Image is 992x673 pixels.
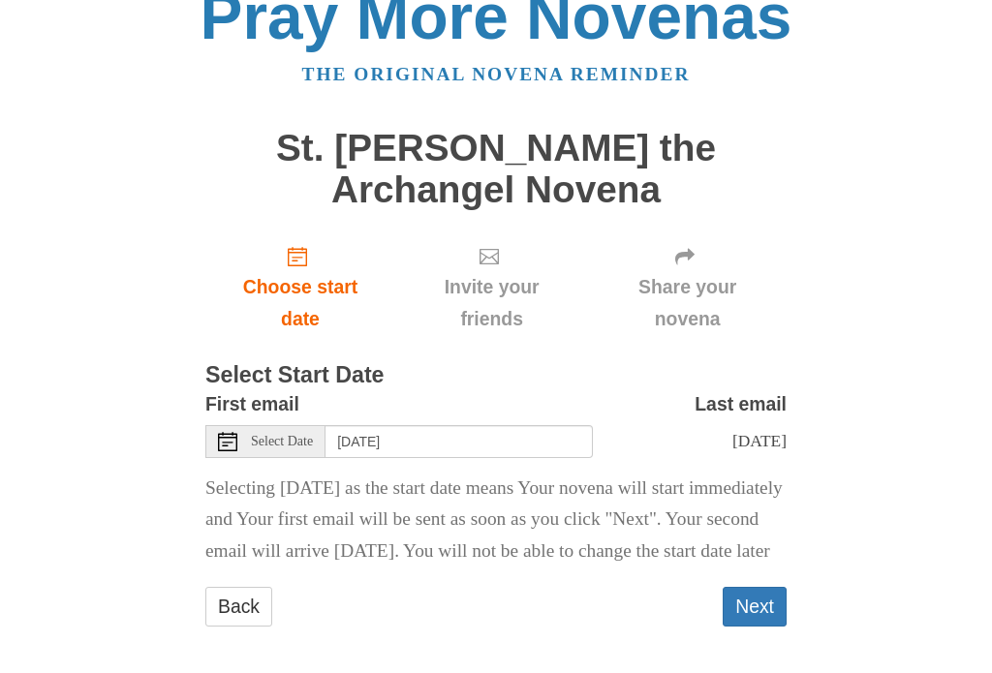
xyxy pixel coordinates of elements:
span: Invite your friends [415,272,569,336]
a: Back [205,588,272,627]
label: Last email [695,389,787,421]
div: Click "Next" to confirm your start date first. [395,230,588,346]
h3: Select Start Date [205,364,787,389]
button: Next [723,588,787,627]
a: Choose start date [205,230,395,346]
h1: St. [PERSON_NAME] the Archangel Novena [205,129,787,211]
span: Select Date [251,436,313,449]
p: Selecting [DATE] as the start date means Your novena will start immediately and Your first email ... [205,474,787,569]
span: Choose start date [225,272,376,336]
span: Share your novena [607,272,767,336]
label: First email [205,389,299,421]
a: The original novena reminder [302,65,691,85]
span: [DATE] [732,432,787,451]
input: Use the arrow keys to pick a date [325,426,593,459]
div: Click "Next" to confirm your start date first. [588,230,787,346]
